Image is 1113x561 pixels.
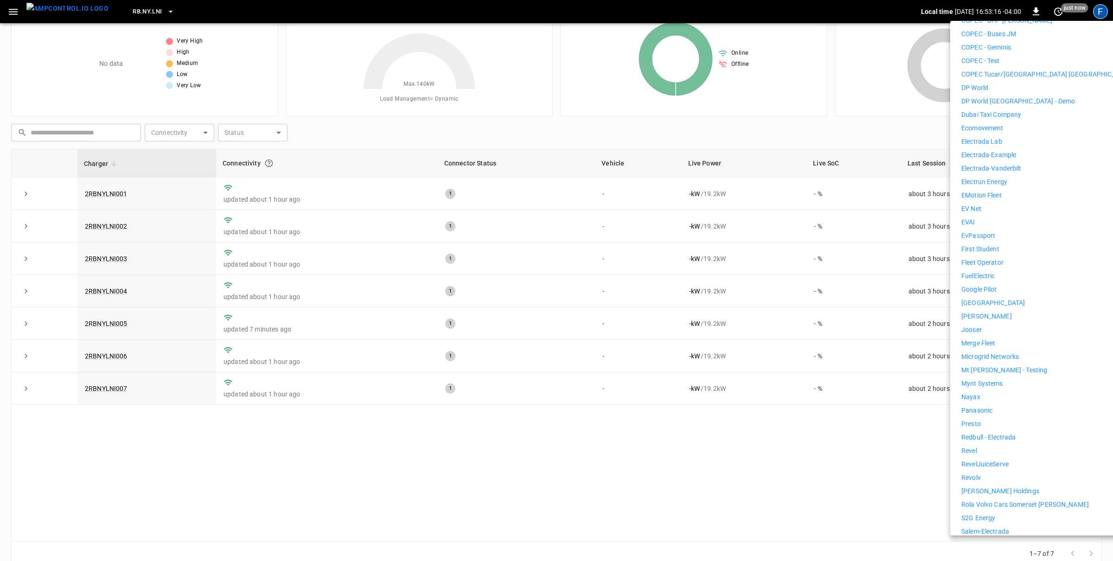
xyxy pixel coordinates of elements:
p: RevelJuiceServe [961,459,1009,469]
p: Electrada Lab [961,137,1002,147]
p: Electrun Energy [961,177,1007,187]
p: Panasonic [961,406,992,415]
p: Revolv [961,473,981,483]
p: Nayax [961,392,980,402]
p: [PERSON_NAME] [961,312,1012,321]
p: Rola Volvo Cars Somerset [PERSON_NAME] [961,500,1089,510]
p: DP World [GEOGRAPHIC_DATA] - Demo [961,96,1075,106]
p: Mynt Systems [961,379,1003,389]
p: Mt [PERSON_NAME] - Testing [961,365,1047,375]
p: Revel [961,446,977,456]
p: Electrada-Vanderbilt [961,164,1022,173]
p: Presto [961,419,981,429]
p: Dubai Taxi Company [961,110,1021,120]
p: Merge Fleet [961,338,995,348]
p: Redbull - Electrada [961,433,1016,442]
p: EVAI [961,217,975,227]
p: DP World [961,83,988,93]
p: Google Pilot [961,285,997,294]
p: COPEC - Test [961,56,1000,66]
p: COPEC - BHP [PERSON_NAME] [961,16,1052,25]
p: COPEC - Geminis [961,43,1011,52]
p: eMotion Fleet [961,191,1002,200]
p: Salem-Electrada [961,527,1009,536]
p: EvPassport [961,231,995,241]
p: First Student [961,244,999,254]
p: [PERSON_NAME] Holdings [961,486,1039,496]
p: COPEC - Buses JM [961,29,1016,39]
p: Fleet Operator [961,258,1004,268]
p: Jooser [961,325,982,335]
p: Electrada-Example [961,150,1016,160]
p: S2G Energy [961,513,995,523]
p: Microgrid Networks [961,352,1019,362]
p: EV Net [961,204,981,214]
p: ecomovement [961,123,1003,133]
p: [GEOGRAPHIC_DATA] [961,298,1025,308]
p: FuelElectric [961,271,995,281]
